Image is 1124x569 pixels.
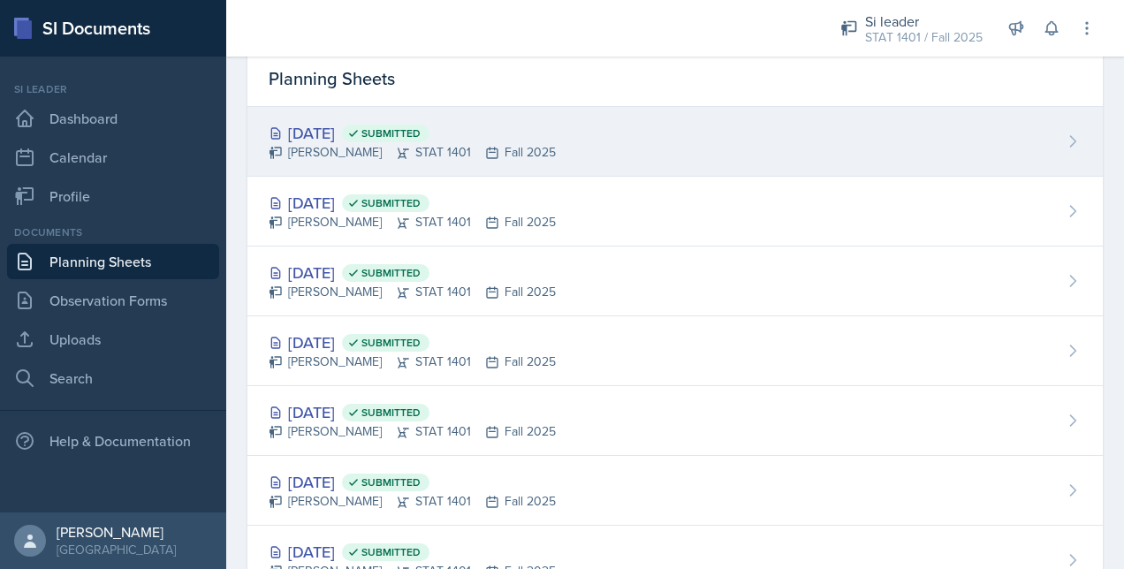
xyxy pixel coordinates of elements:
span: Submitted [361,336,421,350]
div: [DATE] [269,400,556,424]
div: Si leader [7,81,219,97]
div: [PERSON_NAME] STAT 1401 Fall 2025 [269,422,556,441]
a: [DATE] Submitted [PERSON_NAME]STAT 1401Fall 2025 [247,247,1103,316]
a: [DATE] Submitted [PERSON_NAME]STAT 1401Fall 2025 [247,456,1103,526]
a: Profile [7,178,219,214]
div: [DATE] [269,540,556,564]
a: [DATE] Submitted [PERSON_NAME]STAT 1401Fall 2025 [247,316,1103,386]
div: [PERSON_NAME] STAT 1401 Fall 2025 [269,213,556,231]
span: Submitted [361,266,421,280]
div: Help & Documentation [7,423,219,459]
a: Planning Sheets [7,244,219,279]
div: [DATE] [269,470,556,494]
span: Submitted [361,196,421,210]
div: [PERSON_NAME] STAT 1401 Fall 2025 [269,353,556,371]
a: Observation Forms [7,283,219,318]
div: STAT 1401 / Fall 2025 [865,28,983,47]
div: [DATE] [269,330,556,354]
span: Submitted [361,126,421,140]
div: [DATE] [269,191,556,215]
div: [PERSON_NAME] [57,523,176,541]
div: [DATE] [269,261,556,284]
span: Submitted [361,545,421,559]
div: Si leader [865,11,983,32]
div: Documents [7,224,219,240]
span: Submitted [361,406,421,420]
div: [PERSON_NAME] STAT 1401 Fall 2025 [269,283,556,301]
div: [GEOGRAPHIC_DATA] [57,541,176,558]
div: [PERSON_NAME] STAT 1401 Fall 2025 [269,143,556,162]
a: [DATE] Submitted [PERSON_NAME]STAT 1401Fall 2025 [247,177,1103,247]
a: Calendar [7,140,219,175]
a: Uploads [7,322,219,357]
a: Dashboard [7,101,219,136]
span: Submitted [361,475,421,489]
a: Search [7,360,219,396]
div: Planning Sheets [247,51,1103,107]
a: [DATE] Submitted [PERSON_NAME]STAT 1401Fall 2025 [247,386,1103,456]
a: [DATE] Submitted [PERSON_NAME]STAT 1401Fall 2025 [247,107,1103,177]
div: [PERSON_NAME] STAT 1401 Fall 2025 [269,492,556,511]
div: [DATE] [269,121,556,145]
